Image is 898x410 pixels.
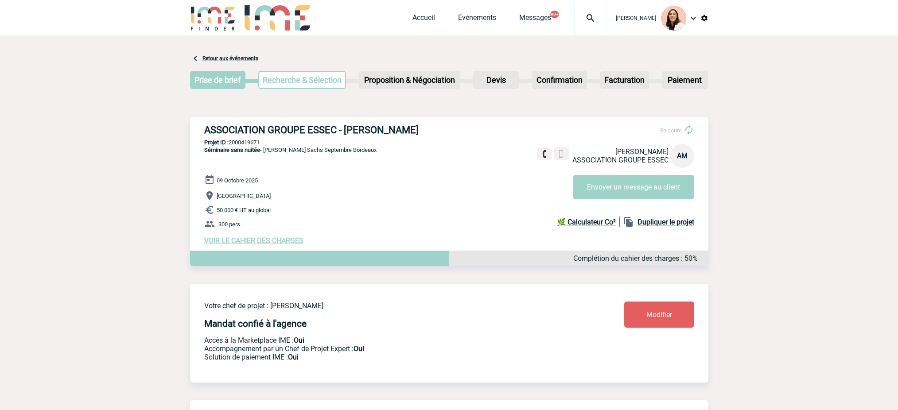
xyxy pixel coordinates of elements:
[190,139,708,146] p: 2000419671
[557,217,620,227] a: 🌿 Calculateur Co²
[204,344,572,353] p: Prestation payante
[663,72,707,88] p: Paiement
[288,353,299,361] b: Oui
[204,336,572,344] p: Accès à la Marketplace IME :
[204,147,260,153] span: Séminaire sans nuitée
[661,6,686,31] img: 129834-0.png
[217,207,271,213] span: 50 000 € HT au global
[218,221,241,228] span: 300 pers.
[458,13,496,26] a: Evénements
[638,218,694,226] b: Dupliquer le projet
[540,150,548,158] img: fixe.png
[616,15,656,21] span: [PERSON_NAME]
[623,217,634,227] img: file_copy-black-24dp.png
[204,124,470,135] h3: ASSOCIATION GROUPE ESSEC - [PERSON_NAME]
[191,72,245,88] p: Prise de brief
[360,72,459,88] p: Proposition & Négociation
[204,318,307,329] h4: Mandat confié à l'agence
[204,139,229,146] b: Projet ID :
[550,11,559,18] button: 99+
[533,72,586,88] p: Confirmation
[259,72,345,88] p: Recherche & Sélection
[217,177,258,184] span: 09 Octobre 2025
[573,175,694,199] button: Envoyer un message au client
[412,13,435,26] a: Accueil
[354,344,364,353] b: Oui
[677,151,688,160] span: AM
[601,72,648,88] p: Facturation
[519,13,551,26] a: Messages
[557,218,616,226] b: 🌿 Calculateur Co²
[217,193,271,199] span: [GEOGRAPHIC_DATA]
[557,150,565,158] img: portable.png
[572,156,669,164] span: ASSOCIATION GROUPE ESSEC
[190,5,236,31] img: IME-Finder
[204,302,572,310] p: Votre chef de projet : [PERSON_NAME]
[204,353,572,361] p: Conformité aux process achat client, Prise en charge de la facturation, Mutualisation de plusieur...
[202,55,258,62] a: Retour aux événements
[474,72,518,88] p: Devis
[204,236,303,245] a: VOIR LE CAHIER DES CHARGES
[294,336,304,344] b: Oui
[646,310,672,319] span: Modifier
[660,127,682,134] span: En cours
[204,147,377,153] span: - [PERSON_NAME] Sachs Septembre Bordeaux
[615,147,669,156] span: [PERSON_NAME]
